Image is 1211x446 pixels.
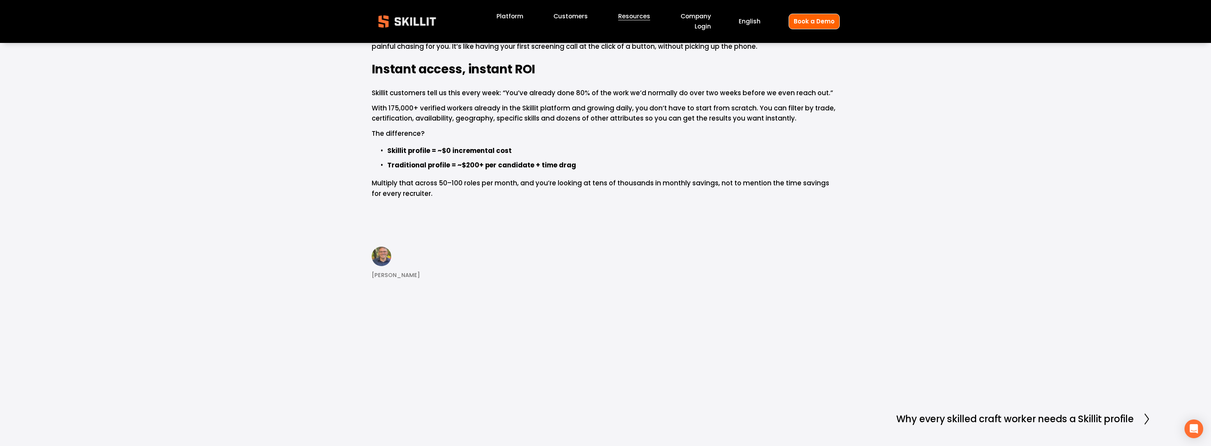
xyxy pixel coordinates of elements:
[372,10,443,33] img: Skillit
[372,20,840,52] p: And with the recent launch of , you can now get even deeper insight into a worker’s qualification...
[372,271,420,280] span: [PERSON_NAME]
[470,20,654,31] strong: [PERSON_NAME]’s pre-screening interview questions
[372,178,840,199] p: Multiply that across 50–100 roles per month, and you’re looking at tens of thousands in monthly s...
[739,16,761,27] div: language picker
[553,11,588,21] a: Customers
[387,146,512,157] strong: Skillit profile = ~$0 incremental cost
[896,414,1134,424] h2: Why every skilled craft worker needs a Skillit profile
[896,413,1151,425] a: Why every skilled craft worker needs a Skillit profile
[739,17,761,26] span: English
[695,21,711,32] a: Login
[789,14,840,29] a: Book a Demo
[618,11,650,21] a: folder dropdown
[372,88,840,98] p: Skillit customers tell us this every week: “You’ve already done 80% of the work we’d normally do ...
[372,103,840,124] p: With 175,000+ verified workers already in the Skillit platform and growing daily, you don’t have ...
[496,11,523,21] a: Platform
[681,11,711,21] a: Company
[372,242,420,280] a: [PERSON_NAME]
[372,60,535,81] strong: Instant access, instant ROI
[618,12,650,21] span: Resources
[372,128,840,139] p: The difference?
[387,160,576,171] strong: Traditional profile = ~$200+ per candidate + time drag
[1184,419,1203,438] div: Open Intercom Messenger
